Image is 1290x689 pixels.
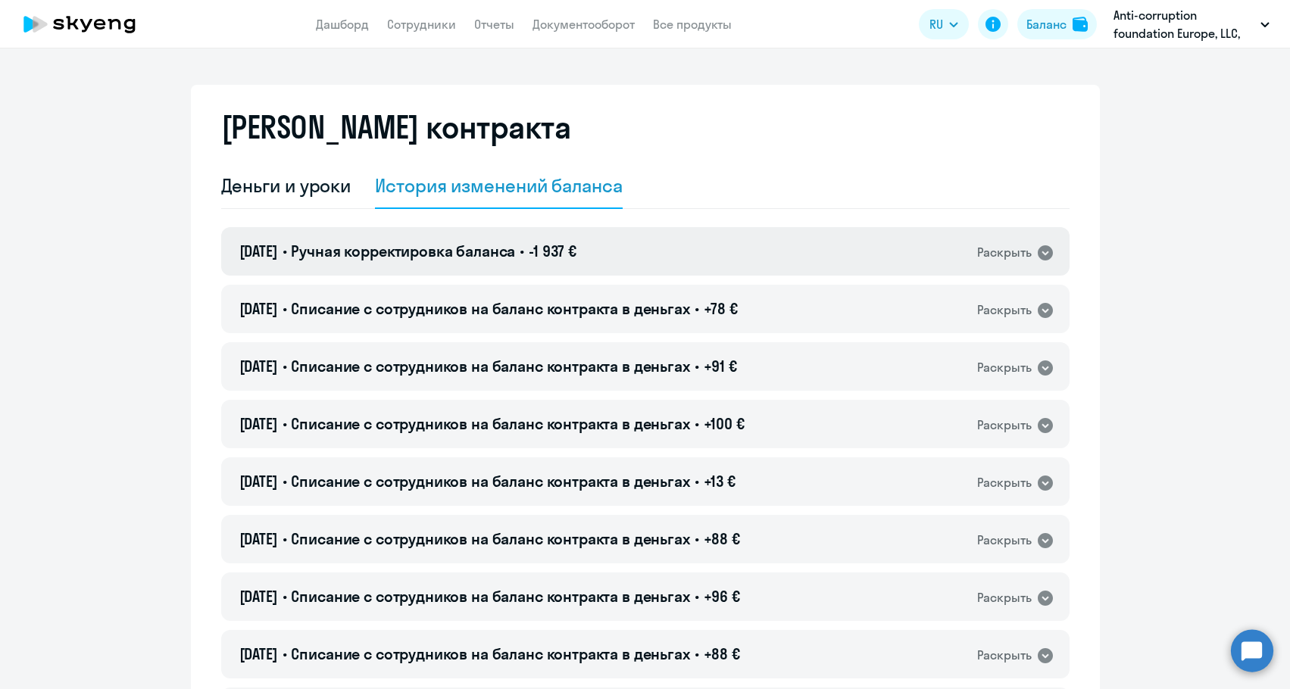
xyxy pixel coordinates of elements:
span: +91 € [704,357,737,376]
span: • [520,242,524,260]
div: Раскрыть [977,358,1032,377]
span: • [695,414,699,433]
a: Отчеты [474,17,514,32]
span: Списание с сотрудников на баланс контракта в деньгах [291,414,689,433]
div: Деньги и уроки [221,173,351,198]
span: [DATE] [239,357,278,376]
span: +88 € [704,644,740,663]
span: • [283,529,287,548]
span: [DATE] [239,242,278,260]
span: • [283,242,287,260]
a: Дашборд [316,17,369,32]
span: +88 € [704,529,740,548]
span: • [283,357,287,376]
a: Сотрудники [387,17,456,32]
span: • [283,644,287,663]
button: RU [919,9,969,39]
span: Списание с сотрудников на баланс контракта в деньгах [291,644,689,663]
button: Балансbalance [1017,9,1097,39]
div: Баланс [1026,15,1067,33]
span: • [695,587,699,606]
div: Раскрыть [977,646,1032,665]
span: Списание с сотрудников на баланс контракта в деньгах [291,357,689,376]
span: Ручная корректировка баланса [291,242,515,260]
span: +13 € [704,472,736,491]
div: Раскрыть [977,243,1032,262]
span: +100 € [704,414,745,433]
div: Раскрыть [977,531,1032,550]
span: • [695,472,699,491]
p: Anti-corruption foundation Europe, LLC, Предоплата Posterum [1114,6,1254,42]
span: [DATE] [239,414,278,433]
span: • [695,529,699,548]
span: +78 € [704,299,738,318]
h2: [PERSON_NAME] контракта [221,109,571,145]
span: [DATE] [239,644,278,663]
span: [DATE] [239,587,278,606]
span: RU [929,15,943,33]
span: [DATE] [239,472,278,491]
span: Списание с сотрудников на баланс контракта в деньгах [291,299,689,318]
span: +96 € [704,587,740,606]
span: • [695,644,699,663]
div: Раскрыть [977,416,1032,435]
a: Документооборот [533,17,635,32]
button: Anti-corruption foundation Europe, LLC, Предоплата Posterum [1106,6,1277,42]
span: • [283,472,287,491]
span: Списание с сотрудников на баланс контракта в деньгах [291,587,689,606]
a: Все продукты [653,17,732,32]
div: История изменений баланса [375,173,623,198]
span: Списание с сотрудников на баланс контракта в деньгах [291,472,689,491]
span: [DATE] [239,299,278,318]
div: Раскрыть [977,301,1032,320]
span: Списание с сотрудников на баланс контракта в деньгах [291,529,689,548]
span: • [283,587,287,606]
span: • [283,414,287,433]
span: • [283,299,287,318]
span: • [695,299,699,318]
div: Раскрыть [977,473,1032,492]
span: [DATE] [239,529,278,548]
span: • [695,357,699,376]
span: -1 937 € [529,242,576,260]
img: balance [1073,17,1088,32]
div: Раскрыть [977,588,1032,607]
